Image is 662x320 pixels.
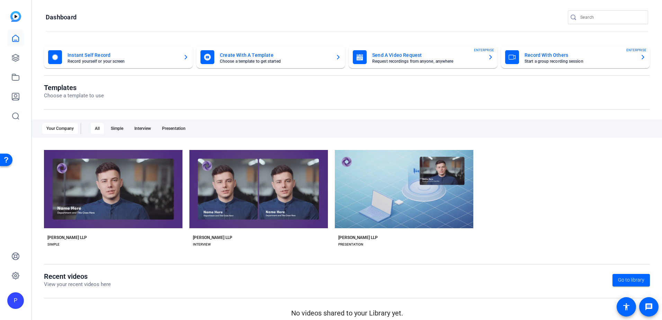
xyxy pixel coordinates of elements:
[338,242,363,247] div: PRESENTATION
[501,46,650,68] button: Record With OthersStart a group recording sessionENTERPRISE
[612,274,650,286] a: Go to library
[158,123,190,134] div: Presentation
[580,13,643,21] input: Search
[44,272,111,281] h1: Recent videos
[44,83,104,92] h1: Templates
[193,235,232,240] div: [PERSON_NAME] LLP
[68,59,178,63] mat-card-subtitle: Record yourself or your screen
[525,59,635,63] mat-card-subtitle: Start a group recording session
[525,51,635,59] mat-card-title: Record With Others
[474,47,494,53] span: ENTERPRISE
[626,47,646,53] span: ENTERPRISE
[130,123,155,134] div: Interview
[349,46,498,68] button: Send A Video RequestRequest recordings from anyone, anywhereENTERPRISE
[220,59,330,63] mat-card-subtitle: Choose a template to get started
[68,51,178,59] mat-card-title: Instant Self Record
[372,59,482,63] mat-card-subtitle: Request recordings from anyone, anywhere
[196,46,345,68] button: Create With A TemplateChoose a template to get started
[44,308,650,318] p: No videos shared to your Library yet.
[44,92,104,100] p: Choose a template to use
[42,123,78,134] div: Your Company
[46,13,77,21] h1: Dashboard
[645,303,653,311] mat-icon: message
[338,235,378,240] div: [PERSON_NAME] LLP
[7,292,24,309] div: P
[44,46,193,68] button: Instant Self RecordRecord yourself or your screen
[193,242,211,247] div: INTERVIEW
[372,51,482,59] mat-card-title: Send A Video Request
[91,123,104,134] div: All
[47,235,87,240] div: [PERSON_NAME] LLP
[44,281,111,288] p: View your recent videos here
[47,242,60,247] div: SIMPLE
[10,11,21,22] img: blue-gradient.svg
[220,51,330,59] mat-card-title: Create With A Template
[618,276,644,284] span: Go to library
[107,123,127,134] div: Simple
[622,303,630,311] mat-icon: accessibility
